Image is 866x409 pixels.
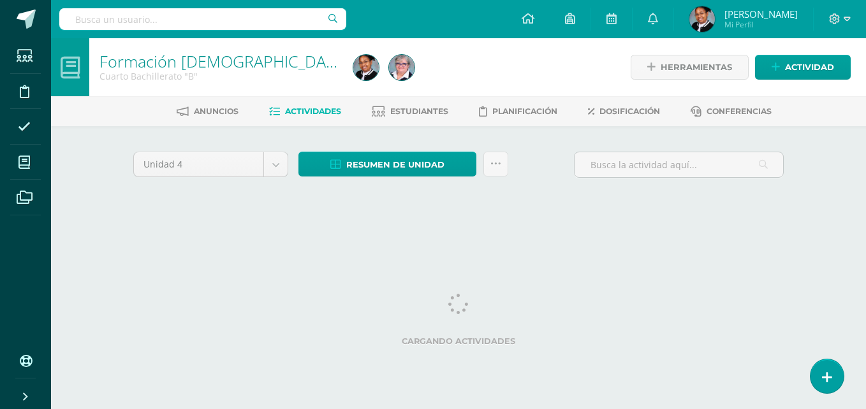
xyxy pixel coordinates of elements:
span: Conferencias [707,106,772,116]
span: Actividad [785,55,834,79]
label: Cargando actividades [133,336,784,346]
span: Planificación [492,106,557,116]
a: Conferencias [691,101,772,122]
span: Anuncios [194,106,239,116]
a: Planificación [479,101,557,122]
a: Actividades [269,101,341,122]
img: 8e7e6a50aef22d6e5633f33a887e7fdf.png [353,55,379,80]
a: Anuncios [177,101,239,122]
a: Unidad 4 [134,152,288,176]
a: Dosificación [588,101,660,122]
span: Mi Perfil [724,19,798,30]
span: Resumen de unidad [346,153,444,176]
span: Herramientas [661,55,732,79]
a: Estudiantes [372,101,448,122]
span: Dosificación [599,106,660,116]
div: Cuarto Bachillerato 'B' [99,70,338,82]
h1: Formación Cristiana [99,52,338,70]
a: Herramientas [631,55,749,80]
input: Busca un usuario... [59,8,346,30]
span: Actividades [285,106,341,116]
a: Formación [DEMOGRAPHIC_DATA] [99,50,349,72]
img: 8e7e6a50aef22d6e5633f33a887e7fdf.png [689,6,715,32]
img: c6529db22ab999cc4ab211aa0c1eccd5.png [389,55,415,80]
span: [PERSON_NAME] [724,8,798,20]
span: Unidad 4 [143,152,254,176]
a: Actividad [755,55,851,80]
input: Busca la actividad aquí... [575,152,783,177]
span: Estudiantes [390,106,448,116]
a: Resumen de unidad [298,152,476,176]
